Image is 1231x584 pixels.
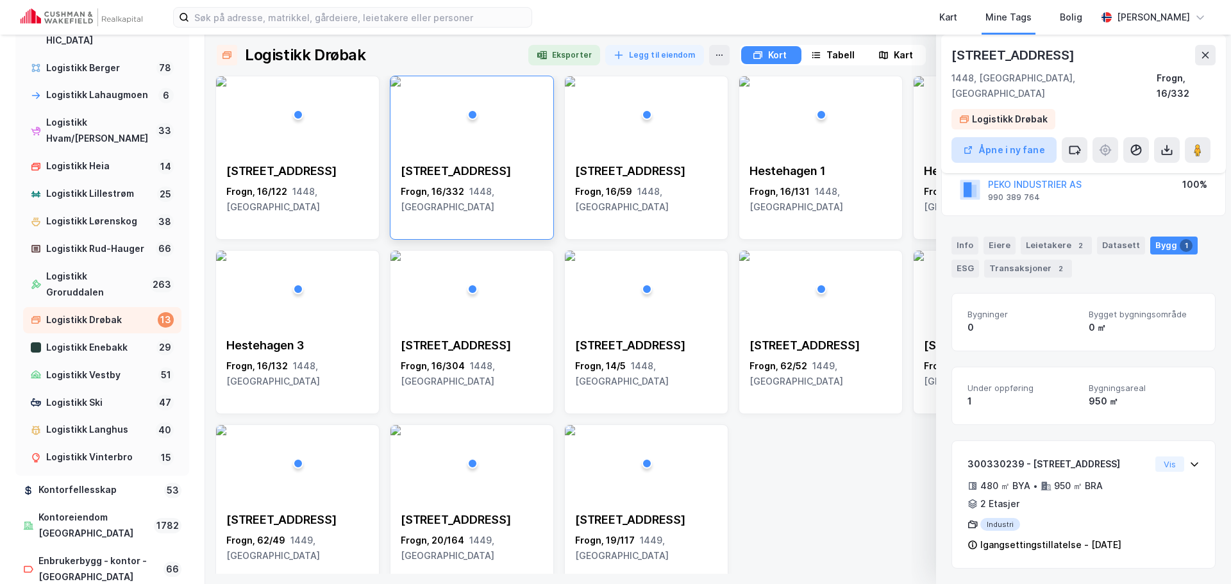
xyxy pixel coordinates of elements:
div: 15 [158,450,174,465]
div: Transaksjoner [984,260,1072,278]
button: Vis [1155,456,1184,472]
a: Logistikk Heia14 [23,153,181,179]
img: cushman-wakefield-realkapital-logo.202ea83816669bd177139c58696a8fa1.svg [21,8,142,26]
div: Logistikk Enebakk [46,340,151,356]
div: [PERSON_NAME] [1117,10,1190,25]
span: 1448, [GEOGRAPHIC_DATA] [401,186,494,212]
img: 256x120 [390,76,401,87]
div: [STREET_ADDRESS] [401,512,543,528]
img: 256x120 [216,425,226,435]
div: 0 [967,320,1078,335]
div: 29 [156,340,174,355]
div: 66 [156,241,174,256]
a: Logistikk Rud-Hauger66 [23,236,181,262]
img: 256x120 [739,76,749,87]
div: 950 ㎡ [1089,394,1200,409]
div: Frogn, 16/131 [749,184,892,215]
div: 47 [156,395,174,410]
img: 256x120 [216,76,226,87]
div: Kort [768,47,787,63]
div: Logistikk Vestby [46,367,153,383]
div: Logistikk Vinterbro [46,449,153,465]
span: 1448, [GEOGRAPHIC_DATA] [401,360,495,387]
div: 40 [156,422,174,438]
div: Logistikk Rud-Hauger [46,241,151,257]
div: Logistikk Groruddalen [46,269,145,301]
iframe: Chat Widget [1167,522,1231,584]
div: Logistikk Drøbak [972,112,1048,127]
div: 0 ㎡ [1089,320,1200,335]
div: 14 [158,159,174,174]
div: Frogn, 20/164 [401,533,543,563]
div: 1782 [154,518,181,533]
div: [STREET_ADDRESS] [575,163,717,179]
div: 263 [150,277,174,292]
span: 1448, [GEOGRAPHIC_DATA] [575,360,669,387]
span: 1448, [GEOGRAPHIC_DATA] [575,186,669,212]
div: [STREET_ADDRESS] [401,163,543,179]
div: 78 [156,60,174,76]
span: 1448, [GEOGRAPHIC_DATA] [924,186,1017,212]
img: 256x120 [390,425,401,435]
div: 38 [156,214,174,229]
div: Frogn, 62/52 [749,358,892,389]
img: 256x120 [565,425,575,435]
div: Frogn, 16/132 [226,358,369,389]
div: Igangsettingstillatelse - [DATE] [980,537,1121,553]
div: Frogn, 16/304 [401,358,543,389]
div: 1448, [GEOGRAPHIC_DATA], [GEOGRAPHIC_DATA] [951,71,1157,101]
a: Logistikk Vestby51 [23,362,181,388]
input: Søk på adresse, matrikkel, gårdeiere, leietakere eller personer [189,8,532,27]
div: Tabell [826,47,855,63]
span: Bygninger [967,309,1078,320]
div: Datasett [1097,237,1145,254]
div: Mine Tags [985,10,1032,25]
div: Logistikk Lahaugmoen [46,87,153,103]
a: Logistikk Berger78 [23,55,181,81]
span: 1448, [GEOGRAPHIC_DATA] [749,186,843,212]
img: 256x120 [565,76,575,87]
div: 480 ㎡ BYA [980,478,1030,494]
div: Logistikk Ski [46,395,151,411]
span: 1449, [GEOGRAPHIC_DATA] [924,360,1017,387]
div: Logistikk Heia [46,158,153,174]
a: Kontoreiendom [GEOGRAPHIC_DATA]1782 [15,505,189,547]
button: Åpne i ny fane [951,137,1057,163]
div: Logistikk Langhus [46,422,151,438]
div: Logistikk Berger [46,60,151,76]
span: Bygningsareal [1089,383,1200,394]
div: Eiere [984,237,1016,254]
a: Logistikk Lillestrøm25 [23,181,181,207]
img: 256x120 [565,251,575,261]
div: [STREET_ADDRESS] [575,512,717,528]
img: 256x120 [739,251,749,261]
div: Frogn, 19/117 [575,533,717,563]
div: Frogn, 16/122 [226,184,369,215]
div: 100% [1182,177,1207,192]
div: Logistikk Drøbak [245,45,366,65]
a: Logistikk Hvam/[PERSON_NAME]33 [23,110,181,152]
div: ESG [951,260,979,278]
div: 25 [157,187,174,202]
div: Frogn, 16/332 [1157,71,1216,101]
div: Frogn, 62/51 [924,358,1066,389]
a: Kontorfellesskap53 [15,477,189,503]
div: Frogn, 16/142 [924,184,1066,215]
span: 1449, [GEOGRAPHIC_DATA] [749,360,843,387]
div: Frogn, 16/332 [401,184,543,215]
div: 66 [163,562,181,577]
div: 2 Etasjer [980,496,1019,512]
div: Frogn, 62/49 [226,533,369,563]
button: Legg til eiendom [605,45,704,65]
div: Kart [894,47,913,63]
span: 1449, [GEOGRAPHIC_DATA] [226,535,320,561]
span: Bygget bygningsområde [1089,309,1200,320]
div: Logistikk Lørenskog [46,213,151,229]
div: Hestehagen 4 [924,163,1066,179]
div: 2 [1074,239,1087,252]
div: 13 [158,312,174,328]
a: Logistikk Enebakk29 [23,335,181,361]
span: 1448, [GEOGRAPHIC_DATA] [226,186,320,212]
div: 6 [158,88,174,103]
div: 51 [158,367,174,383]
